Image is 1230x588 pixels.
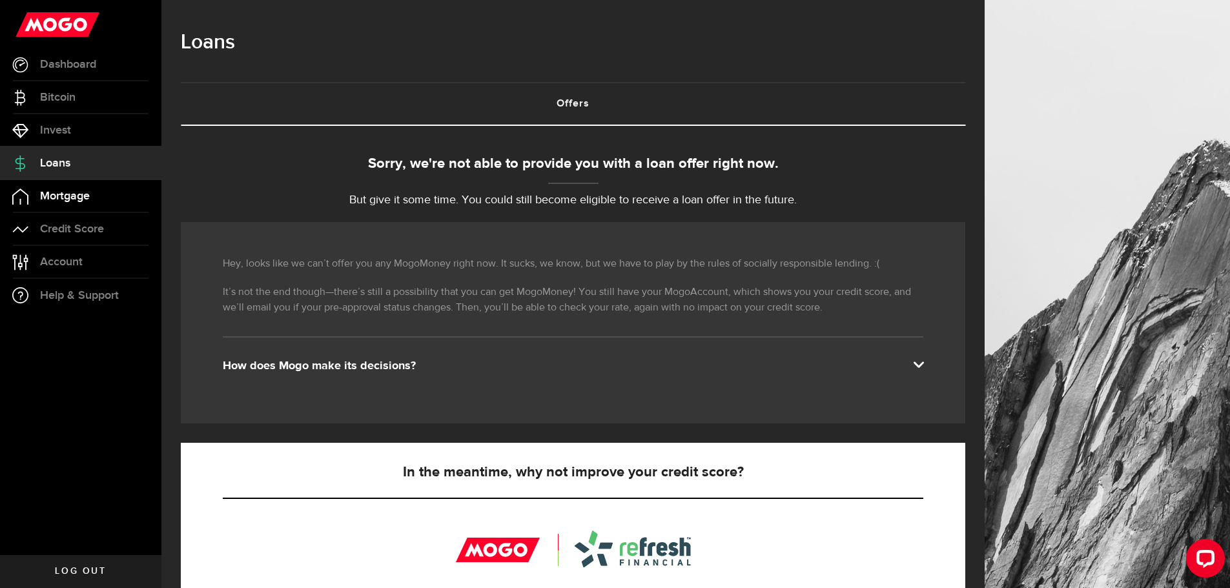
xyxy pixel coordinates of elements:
span: Bitcoin [40,92,76,103]
span: Mortgage [40,190,90,202]
span: Help & Support [40,290,119,301]
span: Loans [40,157,70,169]
span: Invest [40,125,71,136]
p: Hey, looks like we can’t offer you any MogoMoney right now. It sucks, we know, but we have to pla... [223,256,923,272]
span: Log out [55,567,106,576]
iframe: LiveChat chat widget [1176,534,1230,588]
span: Credit Score [40,223,104,235]
span: Dashboard [40,59,96,70]
ul: Tabs Navigation [181,82,965,126]
h1: Loans [181,26,965,59]
div: How does Mogo make its decisions? [223,358,923,374]
a: Offers [181,83,965,125]
p: It’s not the end though—there’s still a possibility that you can get MogoMoney! You still have yo... [223,285,923,316]
span: Account [40,256,83,268]
div: Sorry, we're not able to provide you with a loan offer right now. [181,154,965,175]
p: But give it some time. You could still become eligible to receive a loan offer in the future. [181,192,965,209]
h5: In the meantime, why not improve your credit score? [223,465,923,480]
